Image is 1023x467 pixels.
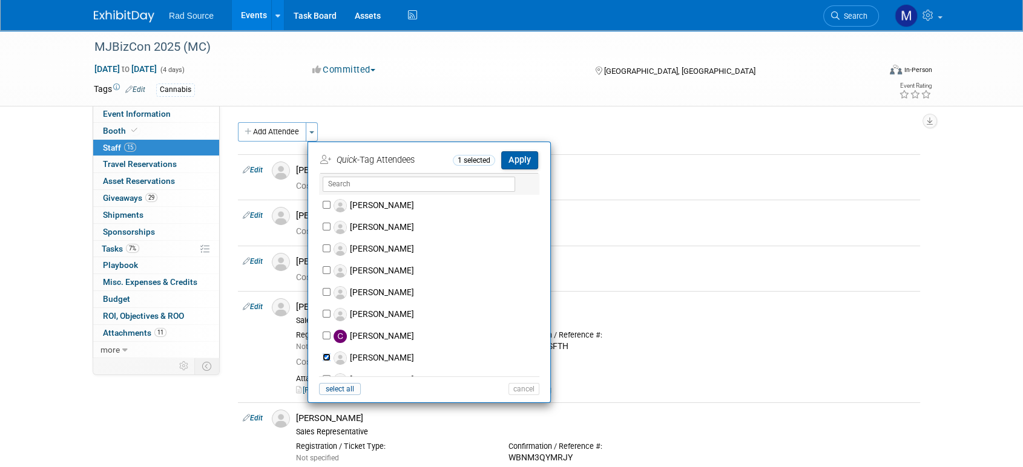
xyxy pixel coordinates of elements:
[90,36,861,58] div: MJBizCon 2025 (MC)
[272,298,290,316] img: Associate-Profile-5.png
[243,166,263,174] a: Edit
[131,127,137,134] i: Booth reservation complete
[243,211,263,220] a: Edit
[169,11,214,21] span: Rad Source
[331,238,544,260] label: [PERSON_NAME]
[93,123,219,139] a: Booth
[145,193,157,202] span: 29
[296,165,915,176] div: [PERSON_NAME]
[904,65,932,74] div: In-Person
[174,358,195,374] td: Personalize Event Tab Strip
[334,221,347,234] img: Associate-Profile-5.png
[102,244,139,253] span: Tasks
[93,241,219,257] a: Tasks7%
[272,253,290,271] img: Associate-Profile-5.png
[453,155,495,166] span: 1 selected
[296,454,339,462] span: Not specified
[94,64,157,74] span: [DATE] [DATE]
[808,63,932,81] div: Event Format
[308,64,380,76] button: Committed
[331,217,544,238] label: [PERSON_NAME]
[103,260,138,270] span: Playbook
[100,345,120,354] span: more
[243,257,263,266] a: Edit
[296,210,915,221] div: [PERSON_NAME]
[508,330,703,340] div: Confirmation / Reference #:
[840,11,867,21] span: Search
[93,342,219,358] a: more
[296,342,339,351] span: Not specified
[296,427,915,437] div: Sales Representative
[103,126,140,136] span: Booth
[93,274,219,290] a: Misc. Expenses & Credits
[243,302,263,311] a: Edit
[334,286,347,299] img: Associate-Profile-5.png
[120,64,131,74] span: to
[296,226,323,236] span: Cost: $
[103,109,171,119] span: Event Information
[103,143,136,152] span: Staff
[323,177,515,192] input: Search
[94,83,145,97] td: Tags
[154,328,166,337] span: 11
[93,224,219,240] a: Sponsorships
[296,442,490,451] div: Registration / Ticket Type:
[331,260,544,282] label: [PERSON_NAME]
[508,442,703,451] div: Confirmation / Reference #:
[334,373,347,387] img: Associate-Profile-5.png
[296,301,915,313] div: [PERSON_NAME]
[103,294,130,304] span: Budget
[331,369,544,391] label: [PERSON_NAME]
[296,413,915,424] div: [PERSON_NAME]
[272,410,290,428] img: Associate-Profile-5.png
[331,195,544,217] label: [PERSON_NAME]
[296,357,323,367] span: Cost: $
[125,85,145,94] a: Edit
[93,207,219,223] a: Shipments
[508,341,703,352] div: NNNJ7VHSFTH
[508,383,539,395] button: cancel
[334,264,347,278] img: Associate-Profile-5.png
[93,291,219,307] a: Budget
[334,308,347,321] img: Associate-Profile-5.png
[296,272,345,282] span: 0.00
[103,311,184,321] span: ROI, Objectives & ROO
[296,374,915,384] div: Attachments:
[296,272,323,282] span: Cost: $
[334,243,347,256] img: Associate-Profile-5.png
[296,181,323,191] span: Cost: $
[103,176,175,186] span: Asset Reservations
[296,316,915,325] div: Sales Representative
[156,83,195,96] div: Cannabis
[331,325,544,347] label: [PERSON_NAME]
[93,190,219,206] a: Giveaways29
[320,151,450,170] td: -Tag Attendees
[93,140,219,156] a: Staff15
[93,257,219,273] a: Playbook
[823,5,879,27] a: Search
[103,210,143,220] span: Shipments
[334,199,347,212] img: Associate-Profile-5.png
[296,256,915,267] div: [PERSON_NAME]
[103,277,197,287] span: Misc. Expenses & Credits
[890,65,902,74] img: Format-Inperson.png
[296,357,345,367] span: 0.00
[195,358,220,374] td: Toggle Event Tabs
[296,385,551,394] a: [PERSON_NAME] MJBizCon 2025 Exhibitor Registration Confirmation.msg
[296,226,345,236] span: 0.00
[93,308,219,324] a: ROI, Objectives & ROO
[93,156,219,172] a: Travel Reservations
[296,181,345,191] span: 0.00
[272,207,290,225] img: Associate-Profile-5.png
[124,143,136,152] span: 15
[334,351,347,365] img: Associate-Profile-5.png
[296,330,490,340] div: Registration / Ticket Type:
[899,83,932,89] div: Event Rating
[337,155,357,165] i: Quick
[159,66,185,74] span: (4 days)
[103,159,177,169] span: Travel Reservations
[238,122,306,142] button: Add Attendee
[94,10,154,22] img: ExhibitDay
[501,151,538,169] button: Apply
[93,325,219,341] a: Attachments11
